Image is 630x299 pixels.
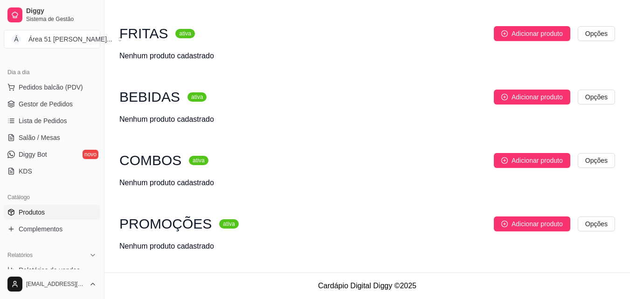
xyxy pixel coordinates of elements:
button: Select a team [4,30,100,49]
span: plus-circle [501,94,508,100]
span: Pedidos balcão (PDV) [19,83,83,92]
span: plus-circle [501,221,508,227]
a: Salão / Mesas [4,130,100,145]
span: Produtos [19,208,45,217]
div: Nenhum produto cadastrado [119,114,214,125]
div: Dia a dia [4,65,100,80]
span: Sistema de Gestão [26,15,97,23]
a: Complementos [4,222,100,236]
span: Opções [585,92,608,102]
button: Pedidos balcão (PDV) [4,80,100,95]
div: Catálogo [4,190,100,205]
a: Lista de Pedidos [4,113,100,128]
sup: ativa [187,92,207,102]
a: Relatórios de vendas [4,263,100,278]
footer: Cardápio Digital Diggy © 2025 [104,272,630,299]
a: KDS [4,164,100,179]
button: Adicionar produto [494,216,570,231]
span: Diggy Bot [19,150,47,159]
span: Diggy [26,7,97,15]
a: Produtos [4,205,100,220]
sup: ativa [219,219,238,229]
span: Opções [585,155,608,166]
div: Área 51 [PERSON_NAME] ... [28,35,112,44]
h3: FRITAS [119,28,168,39]
span: Adicionar produto [512,92,563,102]
h3: PROMOÇÕES [119,218,212,229]
span: Adicionar produto [512,28,563,39]
span: KDS [19,167,32,176]
sup: ativa [175,29,194,38]
span: [EMAIL_ADDRESS][DOMAIN_NAME] [26,280,85,288]
a: DiggySistema de Gestão [4,4,100,26]
h3: COMBOS [119,155,181,166]
button: Adicionar produto [494,26,570,41]
button: Opções [578,90,615,104]
button: Adicionar produto [494,153,570,168]
span: Opções [585,219,608,229]
span: plus-circle [501,30,508,37]
button: Opções [578,153,615,168]
span: Adicionar produto [512,219,563,229]
a: Gestor de Pedidos [4,97,100,111]
h3: BEBIDAS [119,91,180,103]
div: Nenhum produto cadastrado [119,241,214,252]
button: [EMAIL_ADDRESS][DOMAIN_NAME] [4,273,100,295]
button: Opções [578,216,615,231]
span: Gestor de Pedidos [19,99,73,109]
div: Nenhum produto cadastrado [119,177,214,188]
a: Diggy Botnovo [4,147,100,162]
span: plus-circle [501,157,508,164]
button: Adicionar produto [494,90,570,104]
span: Relatórios de vendas [19,265,80,275]
sup: ativa [189,156,208,165]
span: Relatórios [7,251,33,259]
span: Opções [585,28,608,39]
button: Opções [578,26,615,41]
div: Nenhum produto cadastrado [119,50,214,62]
span: Á [12,35,21,44]
span: Lista de Pedidos [19,116,67,125]
span: Adicionar produto [512,155,563,166]
span: Salão / Mesas [19,133,60,142]
span: Complementos [19,224,62,234]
